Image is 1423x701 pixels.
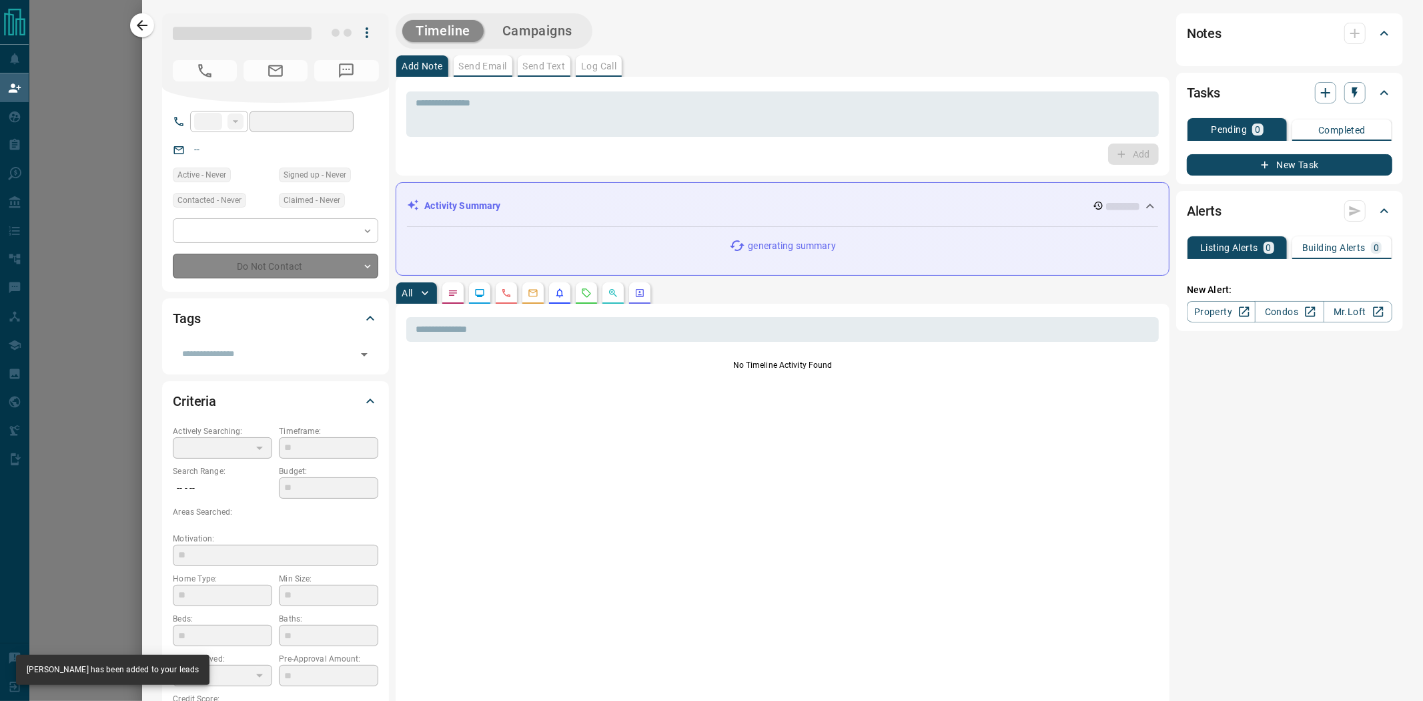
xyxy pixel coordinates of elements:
p: Add Note [402,61,442,71]
span: Claimed - Never [284,194,340,207]
svg: Agent Actions [634,288,645,298]
p: Pre-Approved: [173,653,272,665]
p: Budget: [279,465,378,477]
p: Actively Searching: [173,425,272,437]
a: -- [194,144,199,155]
p: Baths: [279,613,378,625]
span: Active - Never [177,168,226,182]
div: Alerts [1187,195,1392,227]
p: generating summary [748,239,835,253]
span: No Number [314,60,378,81]
p: New Alert: [1187,283,1392,297]
p: Completed [1318,126,1366,135]
a: Mr.Loft [1324,301,1392,322]
p: No Timeline Activity Found [406,359,1159,371]
svg: Requests [581,288,592,298]
svg: Notes [448,288,458,298]
svg: Lead Browsing Activity [474,288,485,298]
p: Min Size: [279,573,378,585]
a: Property [1187,301,1256,322]
p: Pre-Approval Amount: [279,653,378,665]
a: Condos [1255,301,1324,322]
span: Signed up - Never [284,168,346,182]
button: Campaigns [489,20,586,42]
span: Contacted - Never [177,194,242,207]
button: Open [355,345,374,364]
p: All [402,288,412,298]
p: 0 [1374,243,1379,252]
span: No Number [173,60,237,81]
div: [PERSON_NAME] has been added to your leads [27,659,199,681]
span: No Email [244,60,308,81]
svg: Listing Alerts [554,288,565,298]
svg: Opportunities [608,288,618,298]
div: Activity Summary [407,194,1158,218]
div: Tags [173,302,378,334]
h2: Tags [173,308,200,329]
p: Areas Searched: [173,506,378,518]
div: Criteria [173,385,378,417]
svg: Calls [501,288,512,298]
p: Home Type: [173,573,272,585]
button: New Task [1187,154,1392,176]
div: Tasks [1187,77,1392,109]
h2: Criteria [173,391,216,412]
h2: Alerts [1187,200,1222,222]
p: Beds: [173,613,272,625]
p: Activity Summary [424,199,500,213]
p: Search Range: [173,465,272,477]
h2: Notes [1187,23,1222,44]
p: Motivation: [173,533,378,545]
svg: Emails [528,288,538,298]
p: Building Alerts [1302,243,1366,252]
p: Listing Alerts [1200,243,1258,252]
p: Pending [1211,125,1247,134]
button: Timeline [402,20,484,42]
h2: Tasks [1187,82,1220,103]
div: Do Not Contact [173,254,378,278]
p: 0 [1255,125,1260,134]
div: Notes [1187,17,1392,49]
p: 0 [1266,243,1272,252]
p: -- - -- [173,477,272,499]
p: Timeframe: [279,425,378,437]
